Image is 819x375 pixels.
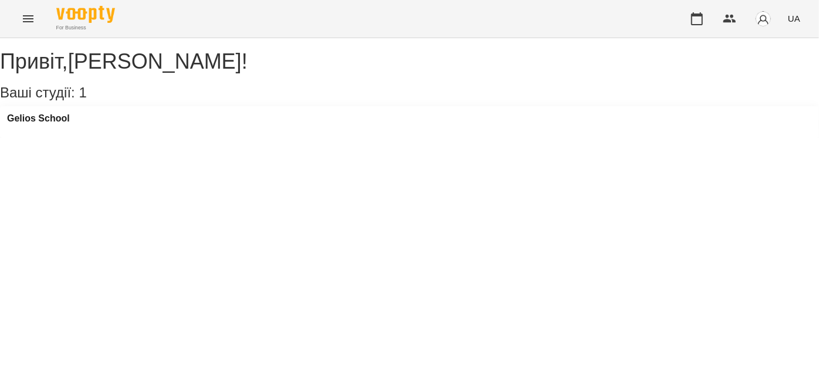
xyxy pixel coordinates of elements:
[56,6,115,23] img: Voopty Logo
[7,113,70,124] a: Gelios School
[783,8,805,29] button: UA
[79,85,86,100] span: 1
[788,12,800,25] span: UA
[755,11,771,27] img: avatar_s.png
[14,5,42,33] button: Menu
[56,24,115,32] span: For Business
